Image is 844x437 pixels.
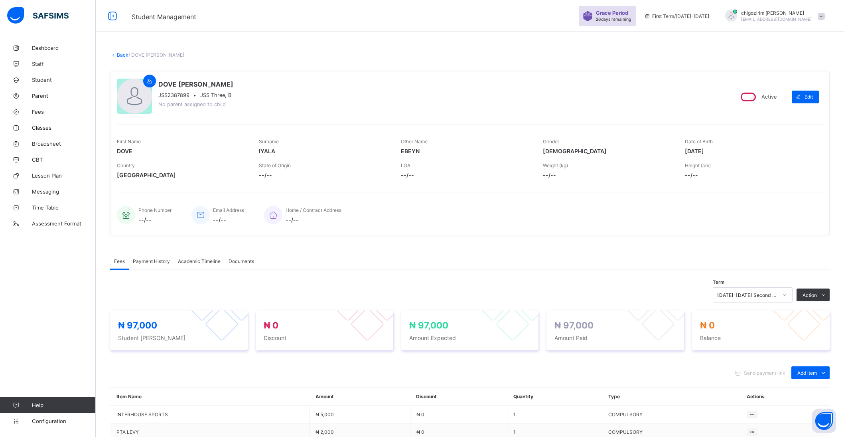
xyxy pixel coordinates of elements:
span: Fees [114,258,125,264]
span: [GEOGRAPHIC_DATA] [117,172,247,178]
a: Back [117,52,128,58]
span: INTERHOUSE SPORTS [116,411,303,417]
span: Discount [264,334,385,341]
span: IYALA [259,148,389,154]
span: Lesson Plan [32,172,96,179]
span: Student [32,77,96,83]
td: 1 [507,406,602,423]
span: Term [713,279,724,285]
span: Broadsheet [32,140,96,147]
div: [DATE]-[DATE] Second Term [717,292,778,298]
span: Amount Paid [554,334,676,341]
span: Add item [797,370,817,376]
span: Edit [805,94,813,100]
span: ₦ 0 [416,429,424,435]
span: 26 days remaining [596,17,631,22]
span: --/-- [213,216,244,223]
span: ₦ 0 [700,320,715,330]
span: Phone Number [138,207,172,213]
span: ₦ 2,000 [316,429,334,435]
img: safsims [7,7,69,24]
span: Dashboard [32,45,96,51]
span: Weight (kg) [543,162,568,168]
span: DOVE [PERSON_NAME] [158,80,233,88]
span: Grace Period [596,10,628,16]
span: Help [32,402,95,408]
th: Amount [310,388,410,406]
span: Classes [32,125,96,131]
span: Time Table [32,204,96,211]
span: Balance [700,334,822,341]
span: --/-- [543,172,673,178]
span: JSS Three, B [200,92,231,98]
th: Type [602,388,741,406]
span: Height (cm) [685,162,711,168]
span: Amount Expected [409,334,531,341]
th: Item Name [110,388,310,406]
span: Other Name [401,138,428,144]
button: Open asap [812,409,836,433]
span: EBEYN [401,148,531,154]
span: Assessment Format [32,220,96,227]
span: Parent [32,93,96,99]
span: Configuration [32,418,95,424]
th: Quantity [507,388,602,406]
span: ₦ 97,000 [409,320,448,330]
span: Messaging [32,188,96,195]
th: Actions [741,388,830,406]
span: Date of Birth [685,138,713,144]
span: Home / Contract Address [286,207,341,213]
span: JSS2387899 [158,92,189,98]
span: Documents [229,258,254,264]
span: [DEMOGRAPHIC_DATA] [543,148,673,154]
span: --/-- [286,216,341,223]
img: sticker-purple.71386a28dfed39d6af7621340158ba97.svg [583,11,593,21]
span: Staff [32,61,96,67]
span: ₦ 0 [416,411,424,417]
span: DOVE [117,148,247,154]
span: [DATE] [685,148,815,154]
td: COMPULSORY [602,406,741,423]
span: ₦ 97,000 [118,320,157,330]
div: • [158,92,233,98]
span: ₦ 97,000 [554,320,594,330]
div: chigozirimuche-orji [717,10,829,23]
span: State of Origin [259,162,291,168]
span: chigozirim [PERSON_NAME] [741,10,812,16]
span: Country [117,162,135,168]
span: ₦ 0 [264,320,278,330]
span: Surname [259,138,279,144]
span: LGA [401,162,410,168]
span: session/term information [644,13,709,19]
span: Action [803,292,817,298]
span: PTA LEVY [116,429,303,435]
span: Fees [32,109,96,115]
span: / DOVE [PERSON_NAME] [128,52,184,58]
span: Student [PERSON_NAME] [118,334,240,341]
span: Send payment link [744,370,785,376]
span: CBT [32,156,96,163]
th: Discount [410,388,507,406]
span: --/-- [401,172,531,178]
span: ₦ 5,000 [316,411,334,417]
span: --/-- [685,172,815,178]
span: Gender [543,138,559,144]
span: Active [761,94,777,100]
span: First Name [117,138,141,144]
span: Student Management [132,13,196,21]
span: Payment History [133,258,170,264]
span: --/-- [259,172,389,178]
span: No parent assigned to child [158,101,226,107]
span: Email Address [213,207,244,213]
span: --/-- [138,216,172,223]
span: Academic Timeline [178,258,221,264]
span: [EMAIL_ADDRESS][DOMAIN_NAME] [741,17,812,22]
